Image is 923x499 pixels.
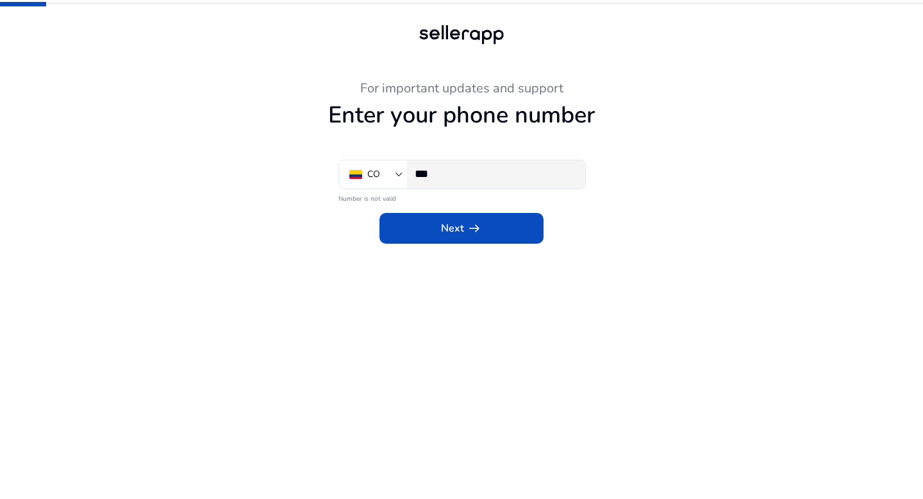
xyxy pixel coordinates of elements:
[109,101,814,129] h1: Enter your phone number
[338,190,585,204] mat-error: Number is not valid
[109,81,814,96] h3: For important updates and support
[467,221,482,236] span: arrow_right_alt
[379,213,544,244] button: Nextarrow_right_alt
[441,221,482,236] span: Next
[367,167,380,182] div: CO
